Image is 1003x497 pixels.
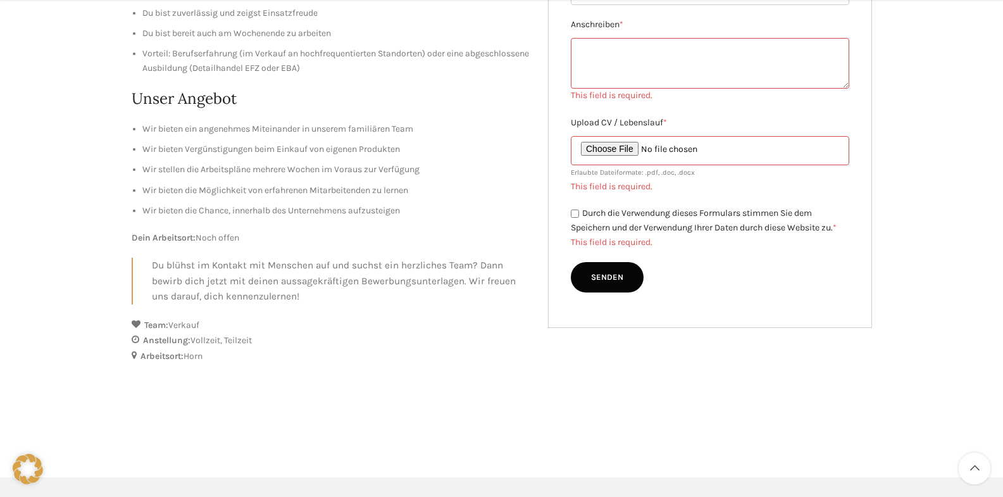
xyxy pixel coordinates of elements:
label: Durch die Verwendung dieses Formulars stimmen Sie dem Speichern und der Verwendung Ihrer Daten du... [571,208,837,233]
label: Upload CV / Lebenslauf [571,116,849,130]
span: Vollzeit [190,335,224,346]
p: Noch offen [132,231,530,245]
label: Anschreiben [571,18,849,32]
strong: Team: [144,320,168,330]
span: Horn [184,351,202,362]
li: Wir bieten die Chance, innerhalb des Unternehmens aufzusteigen [142,204,530,218]
li: Wir bieten ein angenehmes Miteinander in unserem familiären Team [142,122,530,136]
strong: Dein Arbeitsort: [132,232,196,243]
li: Du bist zuverlässig und zeigst Einsatzfreude [142,6,530,20]
li: Du bist bereit auch am Wochenende zu arbeiten [142,27,530,41]
li: Wir bieten Vergünstigungen beim Einkauf von eigenen Produkten [142,142,530,156]
li: Wir bieten die Möglichkeit von erfahrenen Mitarbeitenden zu lernen [142,184,530,198]
h2: Unser Angebot [132,88,530,110]
li: Wir stellen die Arbeitspläne mehrere Wochen im Voraus zur Verfügung [142,163,530,177]
input: Senden [571,262,644,293]
strong: Anstellung: [143,335,190,346]
li: Vorteil: Berufserfahrung (im Verkauf an hochfrequentierten Standorten) oder eine abgeschlossene A... [142,47,530,75]
p: Du blühst im Kontakt mit Menschen auf und suchst ein herzliches Team? Dann bewirb dich jetzt mit ... [152,258,530,305]
strong: Arbeitsort: [140,351,184,362]
div: This field is required. [571,236,849,249]
div: This field is required. [571,89,849,103]
a: Scroll to top button [959,453,990,484]
span: Teilzeit [224,335,252,346]
div: This field is required. [571,180,849,194]
small: Erlaubte Dateiformate: .pdf, .doc, .docx [571,168,695,177]
span: Verkauf [168,320,199,330]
